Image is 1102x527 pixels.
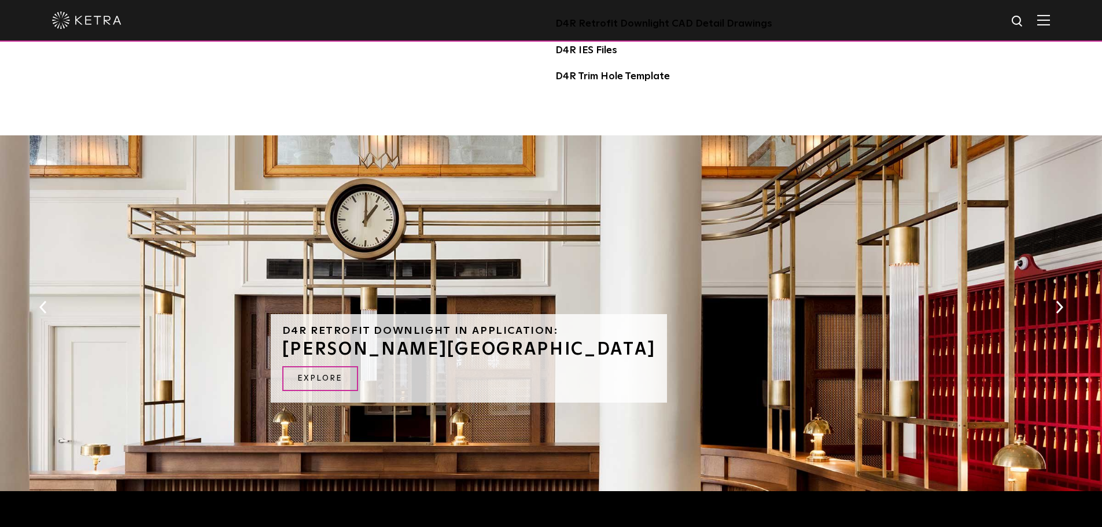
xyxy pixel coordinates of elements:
h6: D4R Retrofit Downlight in Application: [282,326,656,336]
img: ketra-logo-2019-white [52,12,121,29]
a: D4R Trim Hole Template [555,72,670,82]
img: search icon [1011,14,1025,29]
button: Next [1053,300,1065,315]
h3: [PERSON_NAME][GEOGRAPHIC_DATA] [282,341,656,358]
img: Hamburger%20Nav.svg [1037,14,1050,25]
a: EXPLORE [282,366,358,391]
button: Previous [37,300,49,315]
a: D4R IES Files [555,46,617,56]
